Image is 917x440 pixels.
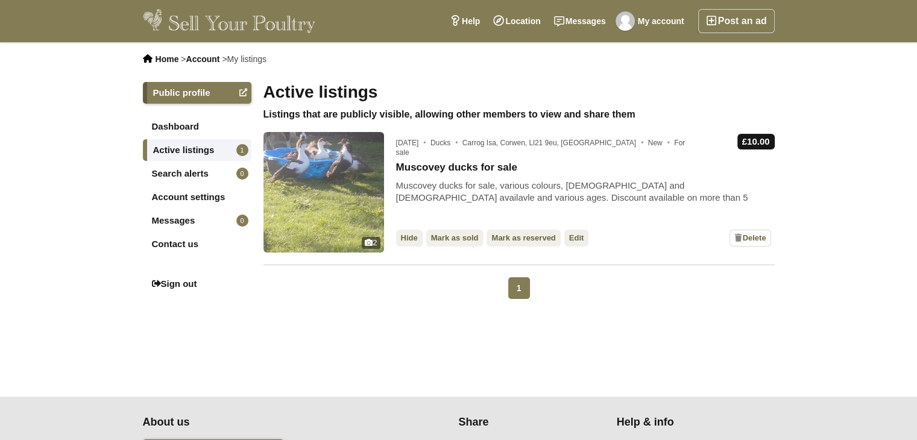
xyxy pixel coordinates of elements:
[156,54,179,64] a: Home
[143,9,316,33] img: Sell Your Poultry
[143,273,251,295] a: Sign out
[143,82,251,104] a: Public profile
[396,162,517,174] a: Muscovey ducks for sale
[487,9,547,33] a: Location
[263,132,384,253] a: 2
[396,139,685,157] span: For sale
[263,132,384,253] img: Muscovey ducks for sale
[396,180,775,204] div: Muscovey ducks for sale, various colours, [DEMOGRAPHIC_DATA] and [DEMOGRAPHIC_DATA] availavle and...
[181,54,219,64] li: >
[236,144,248,156] span: 1
[236,168,248,180] span: 0
[222,54,266,64] li: >
[143,210,251,231] a: Messages0
[698,9,775,33] a: Post an ad
[462,139,646,147] span: Carrog Isa, Corwen, Ll21 9eu, [GEOGRAPHIC_DATA]
[396,230,423,247] a: Hide
[263,82,775,102] h1: Active listings
[227,54,266,64] span: My listings
[143,233,251,255] a: Contact us
[459,416,602,429] h4: Share
[430,139,461,147] span: Ducks
[236,215,248,227] span: 0
[564,230,589,247] a: Edit
[443,9,487,33] a: Help
[362,237,380,249] div: 2
[730,230,770,247] a: Delete
[508,277,530,299] span: 1
[617,416,760,429] h4: Help & info
[143,163,251,184] a: Search alerts0
[143,116,251,137] a: Dashboard
[263,108,775,120] h2: Listings that are publicly visible, allowing other members to view and share them
[426,230,484,247] a: Mark as sold
[186,54,219,64] a: Account
[143,139,251,161] a: Active listings1
[143,186,251,208] a: Account settings
[648,139,672,147] span: New
[143,416,386,429] h4: About us
[547,9,613,33] a: Messages
[396,139,429,147] span: [DATE]
[616,11,635,31] img: Lowri Williams
[487,230,560,247] a: Mark as reserved
[613,9,691,33] a: My account
[737,134,775,149] div: £10.00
